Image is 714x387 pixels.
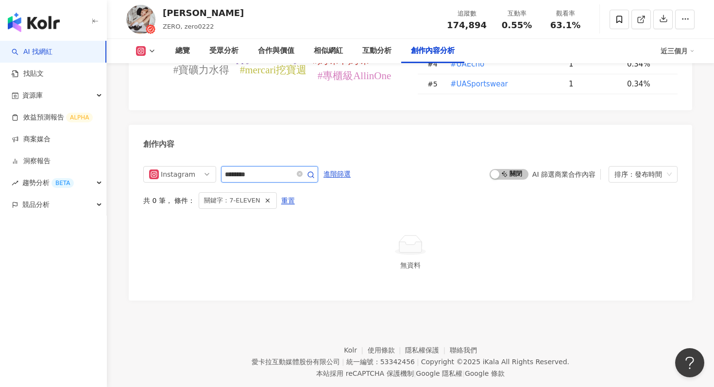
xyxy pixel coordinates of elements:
[297,171,303,177] span: close-circle
[323,167,351,182] span: 進階篩選
[498,9,535,18] div: 互動率
[483,358,499,366] a: iKala
[450,74,509,94] button: #UASportswear
[450,346,477,354] a: 聯絡我們
[252,358,340,366] div: 愛卡拉互動媒體股份有限公司
[442,74,561,94] td: #UASportswear
[175,45,190,57] div: 總覽
[161,167,192,182] div: Instagram
[314,45,343,57] div: 相似網紅
[447,9,487,18] div: 追蹤數
[163,23,214,30] span: ZERO, zero0222
[12,135,51,144] a: 商案媒合
[627,59,668,69] div: 0.34%
[258,45,294,57] div: 合作與價值
[619,54,678,74] td: 0.34%
[447,20,487,30] span: 174,894
[502,20,532,30] span: 0.55%
[427,59,442,69] div: # 4
[344,346,367,354] a: Kolr
[342,358,344,366] span: |
[281,193,295,208] button: 重置
[143,139,174,150] div: 創作內容
[51,178,74,188] div: BETA
[405,346,450,354] a: 隱私權保護
[417,358,419,366] span: |
[12,156,51,166] a: 洞察報告
[368,346,406,354] a: 使用條款
[147,260,674,270] div: 無資料
[8,13,60,32] img: logo
[414,370,416,377] span: |
[22,84,43,106] span: 資源庫
[12,69,44,79] a: 找貼文
[442,54,561,74] td: #UAEcho
[316,368,504,379] span: 本站採用 reCAPTCHA 保護機制
[240,64,307,76] tspan: #mercari挖寶週
[12,180,18,186] span: rise
[12,113,93,122] a: 效益預測報告ALPHA
[22,194,50,216] span: 競品分析
[532,170,595,178] div: AI 篩選商業合作內容
[163,7,244,19] div: [PERSON_NAME]
[450,54,485,74] button: #UAEcho
[421,358,569,366] div: Copyright © 2025 All Rights Reserved.
[346,358,415,366] div: 統一編號：53342456
[547,9,584,18] div: 觀看率
[281,193,295,209] span: 重置
[362,45,391,57] div: 互動分析
[569,59,619,69] div: 1
[22,172,74,194] span: 趨勢分析
[204,195,260,206] span: 關鍵字：7-ELEVEN
[143,192,678,209] div: 共 0 筆 ， 條件：
[209,45,238,57] div: 受眾分析
[450,59,484,69] span: #UAEcho
[297,169,303,179] span: close-circle
[465,370,505,377] a: Google 條款
[614,167,663,182] div: 排序：發布時間
[416,370,462,377] a: Google 隱私權
[12,47,52,57] a: searchAI 找網紅
[462,370,465,377] span: |
[550,20,580,30] span: 63.1%
[619,74,678,94] td: 0.34%
[323,166,351,182] button: 進階篩選
[627,79,668,89] div: 0.34%
[173,64,230,76] tspan: #寶礦力水得
[411,45,455,57] div: 創作內容分析
[126,5,155,34] img: KOL Avatar
[661,43,695,59] div: 近三個月
[450,79,508,89] span: #UASportswear
[569,79,619,89] div: 1
[427,79,442,89] div: # 5
[675,348,704,377] iframe: Help Scout Beacon - Open
[318,70,391,82] tspan: #專櫃級AllinOne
